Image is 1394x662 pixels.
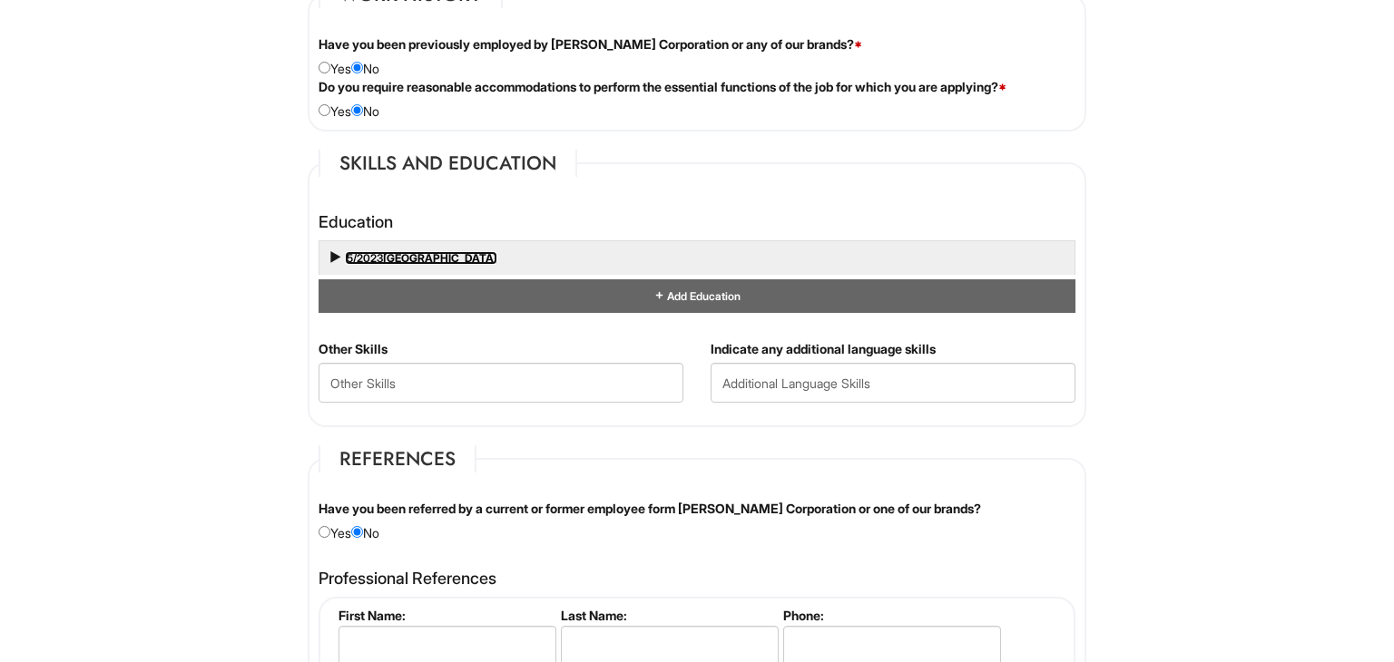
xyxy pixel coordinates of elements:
label: First Name: [339,608,554,623]
a: Add Education [653,289,741,303]
input: Additional Language Skills [711,363,1075,403]
label: Other Skills [319,340,388,358]
span: 5/2023 [345,251,383,265]
label: Do you require reasonable accommodations to perform the essential functions of the job for which ... [319,78,1006,96]
label: Phone: [783,608,998,623]
legend: References [319,445,476,472]
legend: Skills and Education [319,150,577,177]
h4: Education [319,213,1075,231]
div: Yes No [305,78,1089,121]
input: Other Skills [319,363,683,403]
h4: Professional References [319,570,1075,588]
label: Indicate any additional language skills [711,340,936,358]
label: Have you been referred by a current or former employee form [PERSON_NAME] Corporation or one of o... [319,500,981,518]
div: Yes No [305,35,1089,78]
a: 5/2023[GEOGRAPHIC_DATA] [345,251,497,265]
span: Add Education [665,289,741,303]
label: Last Name: [561,608,776,623]
div: Yes No [305,500,1089,542]
label: Have you been previously employed by [PERSON_NAME] Corporation or any of our brands? [319,35,862,54]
